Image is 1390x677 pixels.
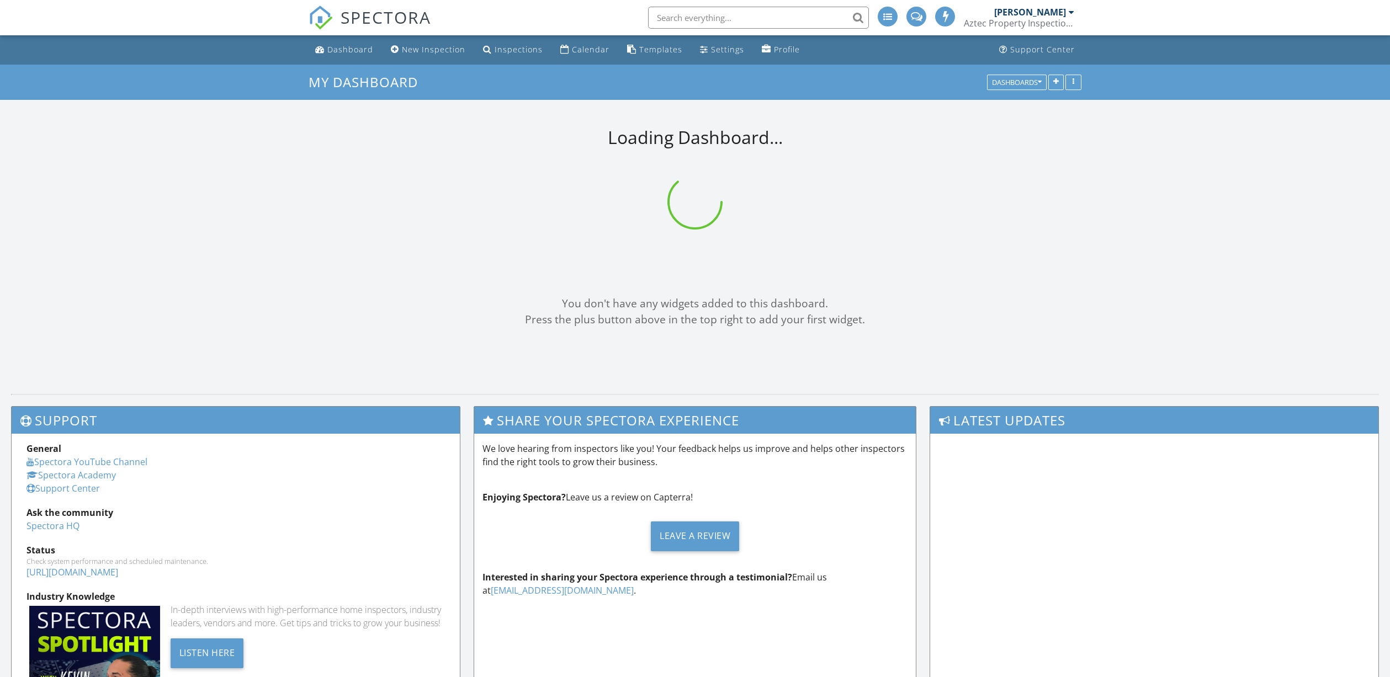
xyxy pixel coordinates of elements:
[696,40,749,60] a: Settings
[482,571,792,583] strong: Interested in sharing your Spectora experience through a testimonial?
[11,312,1379,328] div: Press the plus button above in the top right to add your first widget.
[26,543,445,557] div: Status
[309,6,333,30] img: The Best Home Inspection Software - Spectora
[648,7,869,29] input: Search everything...
[171,638,244,668] div: Listen Here
[171,646,244,658] a: Listen Here
[26,520,79,532] a: Spectora HQ
[711,44,744,55] div: Settings
[311,40,378,60] a: Dashboard
[26,443,61,455] strong: General
[309,73,427,91] a: My Dashboard
[12,407,460,434] h3: Support
[482,513,908,559] a: Leave a Review
[964,18,1074,29] div: Aztec Property Inspections
[639,44,682,55] div: Templates
[26,469,116,481] a: Spectora Academy
[623,40,687,60] a: Templates
[1010,44,1075,55] div: Support Center
[327,44,373,55] div: Dashboard
[491,584,634,596] a: [EMAIL_ADDRESS][DOMAIN_NAME]
[774,44,800,55] div: Profile
[994,7,1066,18] div: [PERSON_NAME]
[26,482,100,494] a: Support Center
[309,15,431,38] a: SPECTORA
[26,557,445,566] div: Check system performance and scheduled maintenance.
[482,491,566,503] strong: Enjoying Spectora?
[757,40,804,60] a: Profile
[995,40,1079,60] a: Support Center
[556,40,614,60] a: Calendar
[992,78,1042,86] div: Dashboards
[11,296,1379,312] div: You don't have any widgets added to this dashboard.
[479,40,547,60] a: Inspections
[26,506,445,519] div: Ask the community
[386,40,470,60] a: New Inspection
[171,603,445,630] div: In-depth interviews with high-performance home inspectors, industry leaders, vendors and more. Ge...
[482,491,908,504] p: Leave us a review on Capterra!
[402,44,465,55] div: New Inspection
[482,442,908,468] p: We love hearing from inspectors like you! Your feedback helps us improve and helps other inspecto...
[572,44,609,55] div: Calendar
[26,456,147,468] a: Spectora YouTube Channel
[987,74,1047,90] button: Dashboards
[482,571,908,597] p: Email us at .
[26,566,118,578] a: [URL][DOMAIN_NAME]
[495,44,543,55] div: Inspections
[341,6,431,29] span: SPECTORA
[930,407,1378,434] h3: Latest Updates
[651,521,739,551] div: Leave a Review
[26,590,445,603] div: Industry Knowledge
[474,407,916,434] h3: Share Your Spectora Experience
